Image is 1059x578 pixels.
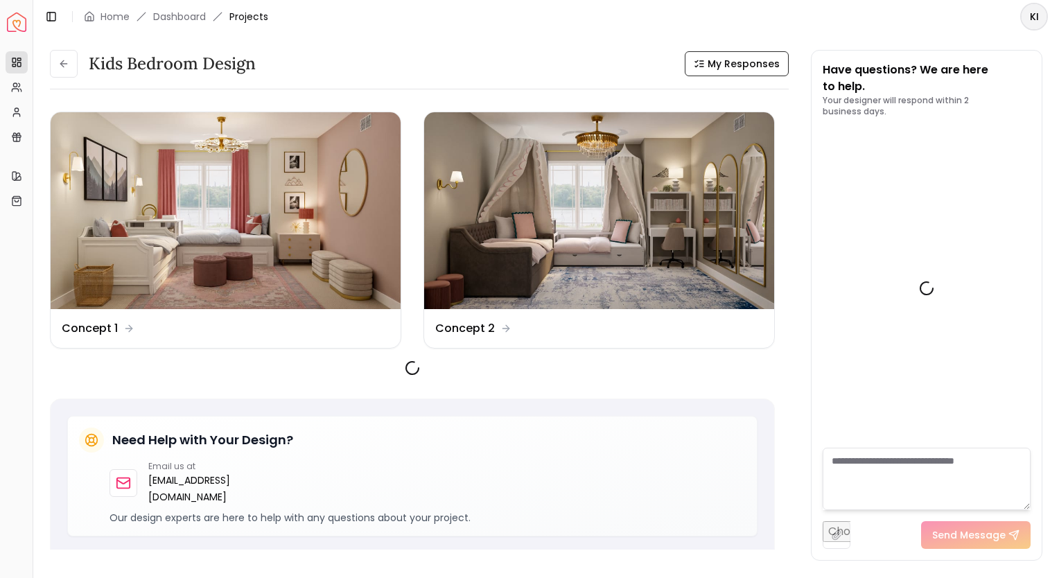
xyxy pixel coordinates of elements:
[7,12,26,32] img: Spacejoy Logo
[84,10,268,24] nav: breadcrumb
[100,10,130,24] a: Home
[823,62,1031,95] p: Have questions? We are here to help.
[153,10,206,24] a: Dashboard
[50,112,401,349] a: Concept 1Concept 1
[423,112,775,349] a: Concept 2Concept 2
[89,53,256,75] h3: Kids Bedroom Design
[823,95,1031,117] p: Your designer will respond within 2 business days.
[685,51,789,76] button: My Responses
[229,10,268,24] span: Projects
[708,57,780,71] span: My Responses
[148,472,252,505] a: [EMAIL_ADDRESS][DOMAIN_NAME]
[424,112,774,309] img: Concept 2
[1022,4,1047,29] span: KI
[112,430,293,450] h5: Need Help with Your Design?
[110,511,746,525] p: Our design experts are here to help with any questions about your project.
[51,112,401,309] img: Concept 1
[7,12,26,32] a: Spacejoy
[1020,3,1048,30] button: KI
[148,461,252,472] p: Email us at
[435,320,495,337] dd: Concept 2
[62,320,118,337] dd: Concept 1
